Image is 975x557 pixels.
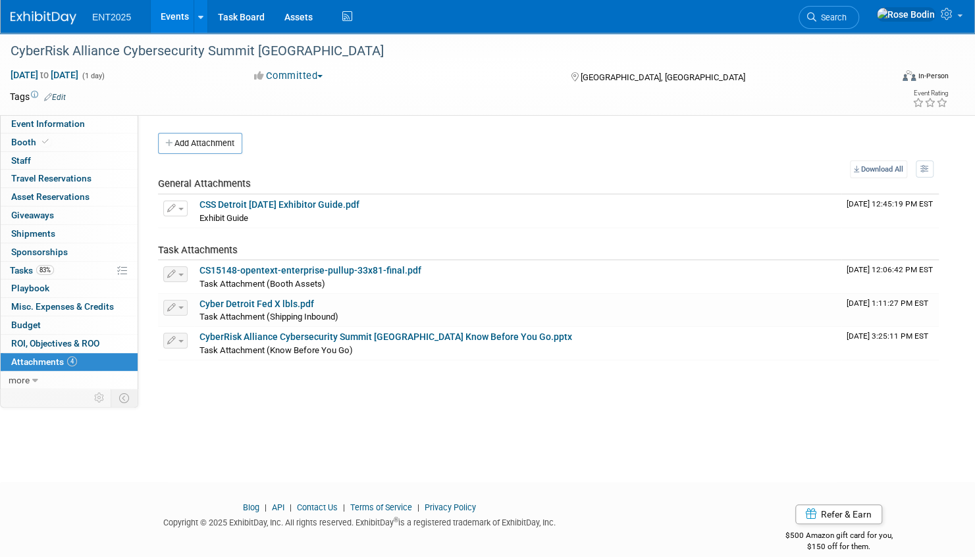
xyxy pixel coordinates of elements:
a: Staff [1,152,138,170]
a: Misc. Expenses & Credits [1,298,138,316]
span: to [38,70,51,80]
span: Task Attachments [158,244,238,256]
div: In-Person [918,71,949,81]
span: ROI, Objectives & ROO [11,338,99,349]
sup: ® [394,516,398,523]
span: Travel Reservations [11,173,92,183]
span: Asset Reservations [11,191,90,202]
span: Search [816,12,847,22]
span: [DATE] [DATE] [10,69,79,81]
span: Playbook [11,283,49,293]
a: Sponsorships [1,243,138,261]
span: Task Attachment (Shipping Inbound) [199,312,338,322]
span: Tasks [10,265,54,276]
a: Terms of Service [350,502,412,512]
a: Tasks83% [1,262,138,279]
span: | [414,502,423,512]
a: Travel Reservations [1,170,138,187]
a: Refer & Earn [795,504,882,524]
a: CyberRisk Alliance Cybersecurity Summit [GEOGRAPHIC_DATA] Know Before You Go.pptx [199,331,572,342]
a: Blog [243,502,259,512]
span: Upload Timestamp [847,265,933,274]
span: Sponsorships [11,247,68,257]
a: Edit [44,93,66,102]
a: Download All [850,160,907,178]
span: Misc. Expenses & Credits [11,301,114,312]
td: Toggle Event Tabs [111,389,138,406]
span: | [286,502,295,512]
span: Shipments [11,228,55,239]
div: Event Rating [912,90,948,97]
span: Budget [11,320,41,330]
a: API [272,502,284,512]
span: General Attachments [158,178,251,189]
a: CSS Detroit [DATE] Exhibitor Guide.pdf [199,199,359,210]
td: Upload Timestamp [841,195,939,228]
img: ExhibitDay [11,11,76,24]
span: Task Attachment (Booth Assets) [199,279,325,289]
div: CyberRisk Alliance Cybersecurity Summit [GEOGRAPHIC_DATA] [6,39,869,63]
a: Contact Us [297,502,338,512]
td: Personalize Event Tab Strip [88,389,111,406]
a: more [1,372,138,389]
a: Budget [1,316,138,334]
i: Booth reservation complete [42,138,49,145]
a: Attachments4 [1,353,138,371]
a: Playbook [1,279,138,297]
span: 83% [36,265,54,275]
span: [GEOGRAPHIC_DATA], [GEOGRAPHIC_DATA] [580,72,745,82]
span: more [9,375,30,385]
a: CS15148-opentext-enterprise-pullup-33x81-final.pdf [199,265,421,276]
span: | [340,502,348,512]
img: Format-Inperson.png [903,70,916,81]
a: Search [799,6,859,29]
td: Upload Timestamp [841,327,939,360]
div: Event Format [808,68,949,88]
td: Tags [10,90,66,103]
div: $150 off for them. [729,541,949,552]
span: Task Attachment (Know Before You Go) [199,345,353,355]
span: 4 [67,356,77,366]
button: Committed [250,69,328,83]
a: Asset Reservations [1,188,138,206]
a: Shipments [1,225,138,243]
div: $500 Amazon gift card for you, [729,521,949,552]
a: Event Information [1,115,138,133]
a: Booth [1,133,138,151]
div: Copyright © 2025 ExhibitDay, Inc. All rights reserved. ExhibitDay is a registered trademark of Ex... [10,514,709,529]
a: ROI, Objectives & ROO [1,335,138,352]
span: Staff [11,155,31,166]
td: Upload Timestamp [841,260,939,293]
a: Privacy Policy [425,502,476,512]
a: Giveaways [1,206,138,224]
span: Attachments [11,356,77,367]
img: Rose Bodin [876,7,935,22]
a: Cyber Detroit Fed X lbls.pdf [199,299,314,309]
span: Exhibit Guide [199,213,248,223]
span: Upload Timestamp [847,299,928,308]
span: Giveaways [11,210,54,220]
span: (1 day) [81,72,105,80]
span: ENT2025 [92,12,131,22]
span: Booth [11,137,51,147]
td: Upload Timestamp [841,294,939,327]
span: Upload Timestamp [847,199,933,208]
span: Event Information [11,118,85,129]
span: Upload Timestamp [847,331,928,341]
button: Add Attachment [158,133,242,154]
span: | [261,502,270,512]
